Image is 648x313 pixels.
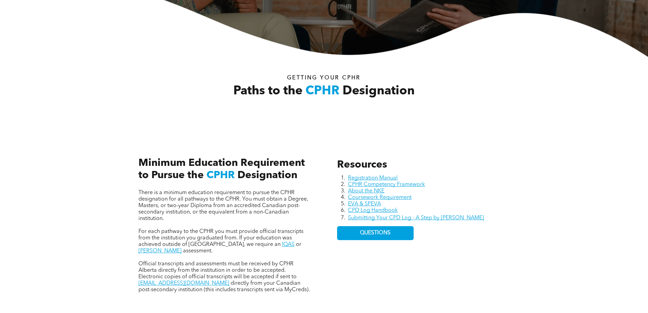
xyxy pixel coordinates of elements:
span: There is a minimum education requirement to pursue the CPHR designation for all pathways to the C... [138,190,308,221]
span: CPHR [305,85,339,97]
span: Designation [343,85,415,97]
a: [PERSON_NAME] [138,248,182,254]
span: assessment. [183,248,213,254]
span: or [296,242,301,247]
a: [EMAIL_ADDRESS][DOMAIN_NAME] [138,281,229,286]
span: Getting your Cphr [287,75,361,81]
span: For each pathway to the CPHR you must provide official transcripts from the institution you gradu... [138,229,303,247]
a: Coursework Requirement [348,195,412,200]
a: CPHR Competency Framework [348,182,425,187]
a: Registration Manual [348,175,398,181]
a: About the NKE [348,188,384,194]
span: Paths to the [233,85,302,97]
span: QUESTIONS [360,230,391,236]
span: Official transcripts and assessments must be received by CPHR Alberta directly from the instituti... [138,261,297,280]
span: Designation [237,170,297,181]
span: Resources [337,160,387,170]
span: Minimum Education Requirement to Pursue the [138,158,305,181]
span: CPHR [206,170,235,181]
a: QUESTIONS [337,226,414,240]
a: CPD Log Handbook [348,208,398,213]
a: IQAS [282,242,295,247]
a: Submitting Your CPD Log - A Step by [PERSON_NAME] [348,215,484,221]
a: EVA & SPEVA [348,201,381,207]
